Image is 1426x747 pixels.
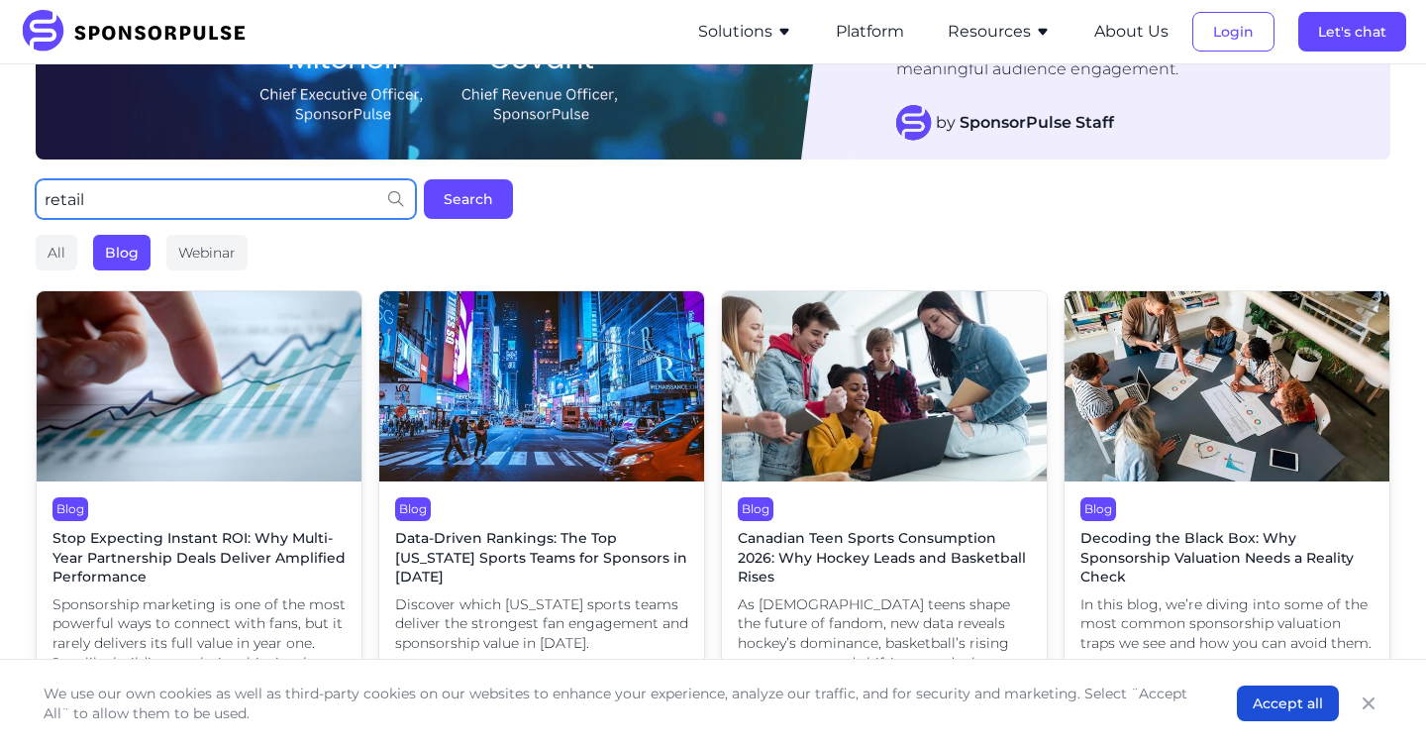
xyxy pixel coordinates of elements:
div: Webinar [166,235,248,270]
strong: SponsorPulse Staff [960,113,1114,132]
span: Data-Driven Rankings: The Top [US_STATE] Sports Teams for Sponsors in [DATE] [395,529,688,587]
div: Blog [52,497,88,521]
div: Blog [395,497,431,521]
div: Blog [1080,497,1116,521]
img: Getty images courtesy of Unsplash [722,291,1047,481]
span: Decoding the Black Box: Why Sponsorship Valuation Needs a Reality Check [1080,529,1374,587]
iframe: Chat Widget [1327,652,1426,747]
p: We use our own cookies as well as third-party cookies on our websites to enhance your experience,... [44,684,1197,723]
img: Photo by Andreas Niendorf courtesy of Unsplash [379,291,704,481]
button: Platform [836,20,904,44]
span: Sponsorship marketing is one of the most powerful ways to connect with fans, but it rarely delive... [52,595,346,673]
span: by [936,111,1114,135]
img: SponsorPulse Staff [896,105,932,141]
a: BlogCanadian Teen Sports Consumption 2026: Why Hockey Leads and Basketball RisesAs [DEMOGRAPHIC_D... [721,290,1048,717]
a: BlogDecoding the Black Box: Why Sponsorship Valuation Needs a Reality CheckIn this blog, we’re di... [1064,290,1390,717]
a: Let's chat [1298,23,1406,41]
a: About Us [1094,23,1169,41]
button: Resources [948,20,1051,44]
div: Blog [738,497,773,521]
a: Login [1192,23,1274,41]
img: SponsorPulse [20,10,260,53]
div: Blog [93,235,151,270]
img: Getty images courtesy of Unsplash [1065,291,1389,481]
input: Search for anything [36,179,416,219]
span: As [DEMOGRAPHIC_DATA] teens shape the future of fandom, new data reveals hockey’s dominance, bask... [738,595,1031,673]
span: Stop Expecting Instant ROI: Why Multi-Year Partnership Deals Deliver Amplified Performance [52,529,346,587]
a: Platform [836,23,904,41]
span: In this blog, we’re diving into some of the most common sponsorship valuation traps we see and ho... [1080,595,1374,654]
span: Discover which [US_STATE] sports teams deliver the strongest fan engagement and sponsorship value... [395,595,688,654]
button: About Us [1094,20,1169,44]
button: Solutions [698,20,792,44]
span: Canadian Teen Sports Consumption 2026: Why Hockey Leads and Basketball Rises [738,529,1031,587]
div: All [36,235,77,270]
button: Login [1192,12,1274,52]
img: Sponsorship ROI image [37,291,361,481]
button: Search [424,179,513,219]
a: BlogStop Expecting Instant ROI: Why Multi-Year Partnership Deals Deliver Amplified PerformanceSpo... [36,290,362,717]
img: search icon [388,191,404,207]
button: Accept all [1237,686,1339,721]
a: BlogData-Driven Rankings: The Top [US_STATE] Sports Teams for Sponsors in [DATE]Discover which [U... [378,290,705,717]
button: Let's chat [1298,12,1406,52]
